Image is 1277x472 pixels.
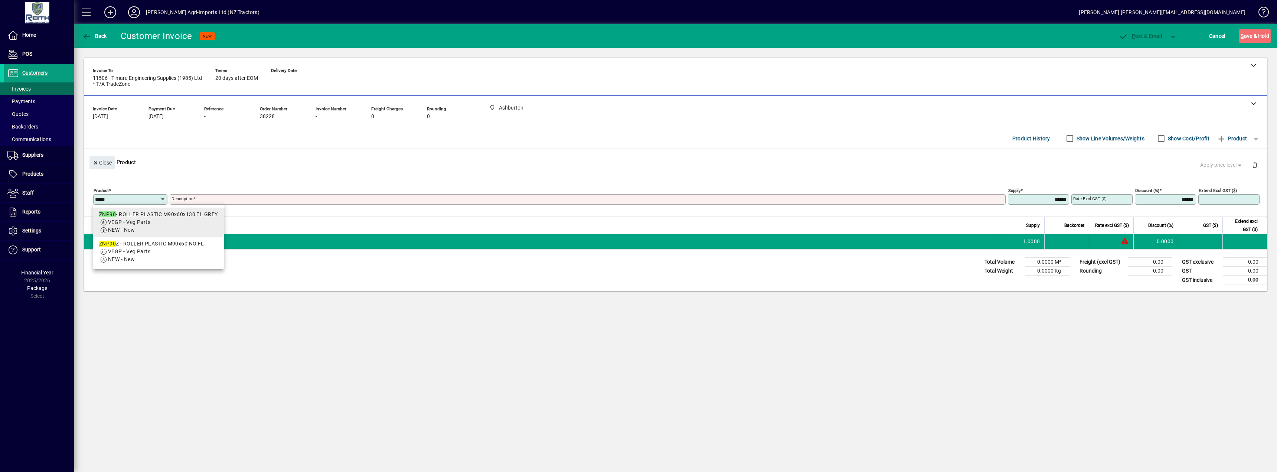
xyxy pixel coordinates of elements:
[108,227,135,233] span: NEW - New
[427,114,430,120] span: 0
[1073,196,1107,201] mat-label: Rate excl GST ($)
[1025,258,1070,267] td: 0.0000 M³
[1253,1,1268,26] a: Knowledge Base
[1241,30,1269,42] span: ave & Hold
[22,152,43,158] span: Suppliers
[22,190,34,196] span: Staff
[1148,221,1173,230] span: Discount (%)
[1200,161,1243,169] span: Apply price level
[1079,6,1245,18] div: [PERSON_NAME] [PERSON_NAME][EMAIL_ADDRESS][DOMAIN_NAME]
[1009,132,1053,145] button: Product History
[981,267,1025,276] td: Total Weight
[22,209,40,215] span: Reports
[92,157,112,169] span: Close
[4,45,74,64] a: POS
[22,247,41,253] span: Support
[1025,267,1070,276] td: 0.0000 Kg
[316,114,317,120] span: -
[1239,29,1271,43] button: Save & Hold
[7,111,29,117] span: Quotes
[93,208,224,237] mat-option: ZNP90 - ROLLER PLASTIC M90x60x130 FL GREY
[93,114,108,120] span: [DATE]
[93,237,224,266] mat-option: ZNP90Z - ROLLER PLASTIC M90x60 NO FL
[7,136,51,142] span: Communications
[204,114,206,120] span: -
[22,171,43,177] span: Products
[1178,258,1223,267] td: GST exclusive
[7,124,38,130] span: Backorders
[203,34,212,39] span: NEW
[260,114,275,120] span: 38228
[1246,162,1264,168] app-page-header-button: Delete
[4,146,74,165] a: Suppliers
[108,248,150,254] span: VEGP - Veg Parts
[1203,221,1218,230] span: GST ($)
[4,241,74,259] a: Support
[80,29,109,43] button: Back
[1128,258,1172,267] td: 0.00
[1197,159,1246,172] button: Apply price level
[1209,30,1225,42] span: Cancel
[4,133,74,146] a: Communications
[22,51,32,57] span: POS
[1135,188,1159,193] mat-label: Discount (%)
[21,270,53,276] span: Financial Year
[89,156,115,169] button: Close
[122,6,146,19] button: Profile
[1064,221,1084,230] span: Backorder
[1132,33,1135,39] span: P
[1207,29,1227,43] button: Cancel
[4,222,74,240] a: Settings
[22,70,48,76] span: Customers
[1095,221,1129,230] span: Rate excl GST ($)
[215,75,258,81] span: 20 days after EOM
[1223,267,1267,276] td: 0.00
[981,258,1025,267] td: Total Volume
[7,86,31,92] span: Invoices
[1166,135,1209,142] label: Show Cost/Profit
[4,184,74,202] a: Staff
[4,165,74,183] a: Products
[4,120,74,133] a: Backorders
[121,30,192,42] div: Customer Invoice
[371,114,374,120] span: 0
[99,240,218,248] div: Z - ROLLER PLASTIC M90x60 NO FL
[74,29,115,43] app-page-header-button: Back
[4,95,74,108] a: Payments
[7,98,35,104] span: Payments
[82,33,107,39] span: Back
[99,241,116,247] em: ZNP90
[94,188,109,193] mat-label: Product
[1012,133,1050,144] span: Product History
[108,256,135,262] span: NEW - New
[99,211,218,218] div: - ROLLER PLASTIC M90x60x130 FL GREY
[88,159,117,166] app-page-header-button: Close
[1023,238,1040,245] span: 1.0000
[4,82,74,95] a: Invoices
[1026,221,1040,230] span: Supply
[146,6,259,18] div: [PERSON_NAME] Agri-Imports Ltd (NZ Tractors)
[1115,29,1166,43] button: Post & Email
[1227,217,1258,234] span: Extend excl GST ($)
[1075,135,1144,142] label: Show Line Volumes/Weights
[1008,188,1020,193] mat-label: Supply
[1128,267,1172,276] td: 0.00
[1223,258,1267,267] td: 0.00
[84,149,1267,176] div: Product
[1246,156,1264,174] button: Delete
[1199,188,1237,193] mat-label: Extend excl GST ($)
[4,108,74,120] a: Quotes
[4,203,74,221] a: Reports
[99,211,116,217] em: ZNP90
[98,6,122,19] button: Add
[1076,258,1128,267] td: Freight (excl GST)
[1241,33,1244,39] span: S
[4,26,74,45] a: Home
[1178,267,1223,276] td: GST
[27,285,47,291] span: Package
[1133,234,1178,249] td: 0.0000
[1119,33,1162,39] span: ost & Email
[108,219,150,225] span: VEGP - Veg Parts
[148,114,164,120] span: [DATE]
[22,32,36,38] span: Home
